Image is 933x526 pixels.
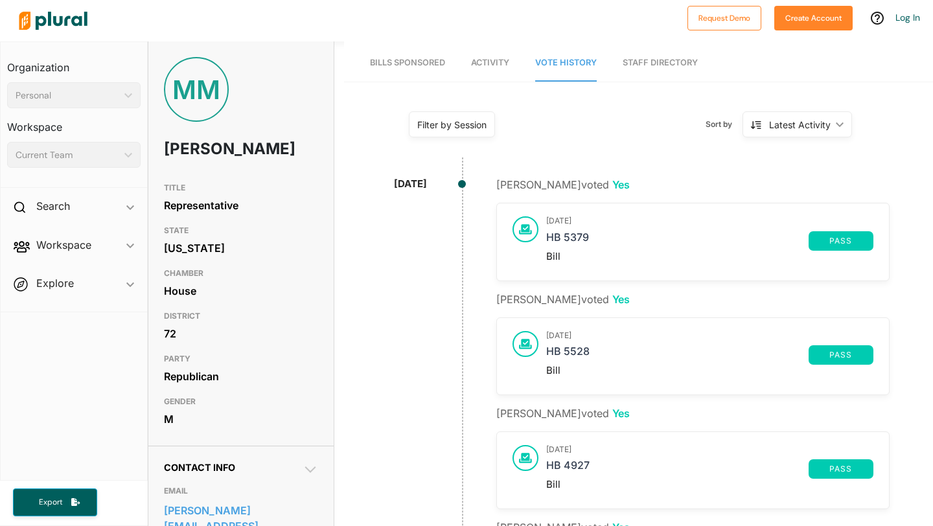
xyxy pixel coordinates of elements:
[546,445,873,454] h3: [DATE]
[164,266,318,281] h3: CHAMBER
[546,479,873,490] div: Bill
[546,231,809,251] a: HB 5379
[612,178,630,191] span: Yes
[164,462,235,473] span: Contact Info
[774,10,853,24] a: Create Account
[546,216,873,225] h3: [DATE]
[164,367,318,386] div: Republican
[496,293,630,306] span: [PERSON_NAME] voted
[164,281,318,301] div: House
[164,483,318,499] h3: EMAIL
[471,45,509,82] a: Activity
[612,293,630,306] span: Yes
[164,180,318,196] h3: TITLE
[370,58,445,67] span: Bills Sponsored
[164,223,318,238] h3: STATE
[164,130,257,168] h1: [PERSON_NAME]
[816,351,866,359] span: pass
[417,118,487,131] div: Filter by Session
[164,57,229,122] div: MM
[546,251,873,262] div: Bill
[816,465,866,473] span: pass
[16,148,119,162] div: Current Team
[546,459,809,479] a: HB 4927
[164,394,318,409] h3: GENDER
[623,45,698,82] a: Staff Directory
[36,199,70,213] h2: Search
[394,177,427,192] div: [DATE]
[496,178,630,191] span: [PERSON_NAME] voted
[774,6,853,30] button: Create Account
[164,196,318,215] div: Representative
[496,407,630,420] span: [PERSON_NAME] voted
[164,308,318,324] h3: DISTRICT
[535,45,597,82] a: Vote History
[706,119,743,130] span: Sort by
[7,49,141,77] h3: Organization
[370,45,445,82] a: Bills Sponsored
[546,365,873,376] div: Bill
[612,407,630,420] span: Yes
[895,12,920,23] a: Log In
[16,89,119,102] div: Personal
[535,58,597,67] span: Vote History
[7,108,141,137] h3: Workspace
[30,497,71,508] span: Export
[164,409,318,429] div: M
[13,488,97,516] button: Export
[546,331,873,340] h3: [DATE]
[687,10,761,24] a: Request Demo
[546,345,809,365] a: HB 5528
[816,237,866,245] span: pass
[471,58,509,67] span: Activity
[164,238,318,258] div: [US_STATE]
[164,324,318,343] div: 72
[164,351,318,367] h3: PARTY
[769,118,831,131] div: Latest Activity
[687,6,761,30] button: Request Demo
